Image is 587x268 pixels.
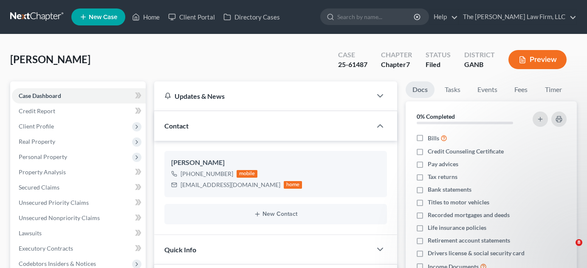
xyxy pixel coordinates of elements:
[171,211,380,218] button: New Contact
[12,241,146,256] a: Executory Contracts
[428,198,489,207] span: Titles to motor vehicles
[12,165,146,180] a: Property Analysis
[219,9,284,25] a: Directory Cases
[181,181,280,189] div: [EMAIL_ADDRESS][DOMAIN_NAME]
[19,199,89,206] span: Unsecured Priority Claims
[337,9,415,25] input: Search by name...
[164,92,361,100] div: Updates & News
[19,245,73,252] span: Executory Contracts
[89,14,117,20] span: New Case
[381,60,412,70] div: Chapter
[508,81,535,98] a: Fees
[19,153,67,160] span: Personal Property
[12,195,146,210] a: Unsecured Priority Claims
[164,246,196,254] span: Quick Info
[19,123,54,130] span: Client Profile
[576,239,582,246] span: 8
[12,180,146,195] a: Secured Claims
[164,9,219,25] a: Client Portal
[428,147,504,156] span: Credit Counseling Certificate
[429,9,458,25] a: Help
[464,60,495,70] div: GANB
[338,60,367,70] div: 25-61487
[428,134,439,142] span: Bills
[381,50,412,60] div: Chapter
[338,50,367,60] div: Case
[181,170,233,178] div: [PHONE_NUMBER]
[428,223,486,232] span: Life insurance policies
[171,158,380,168] div: [PERSON_NAME]
[19,229,42,237] span: Lawsuits
[19,92,61,99] span: Case Dashboard
[406,60,410,68] span: 7
[12,210,146,226] a: Unsecured Nonpriority Claims
[19,184,59,191] span: Secured Claims
[426,60,451,70] div: Filed
[508,50,567,69] button: Preview
[12,103,146,119] a: Credit Report
[406,81,435,98] a: Docs
[12,226,146,241] a: Lawsuits
[10,53,90,65] span: [PERSON_NAME]
[428,160,458,168] span: Pay advices
[164,122,189,130] span: Contact
[128,9,164,25] a: Home
[471,81,504,98] a: Events
[459,9,576,25] a: The [PERSON_NAME] Law Firm, LLC
[428,249,525,257] span: Drivers license & social security card
[464,50,495,60] div: District
[284,181,302,189] div: home
[538,81,569,98] a: Timer
[417,113,455,120] strong: 0% Completed
[426,50,451,60] div: Status
[438,81,467,98] a: Tasks
[428,185,471,194] span: Bank statements
[428,236,510,245] span: Retirement account statements
[237,170,258,178] div: mobile
[558,239,579,260] iframe: Intercom live chat
[19,214,100,221] span: Unsecured Nonpriority Claims
[12,88,146,103] a: Case Dashboard
[19,260,96,267] span: Codebtors Insiders & Notices
[19,168,66,176] span: Property Analysis
[428,211,510,219] span: Recorded mortgages and deeds
[428,173,457,181] span: Tax returns
[19,107,55,114] span: Credit Report
[19,138,55,145] span: Real Property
